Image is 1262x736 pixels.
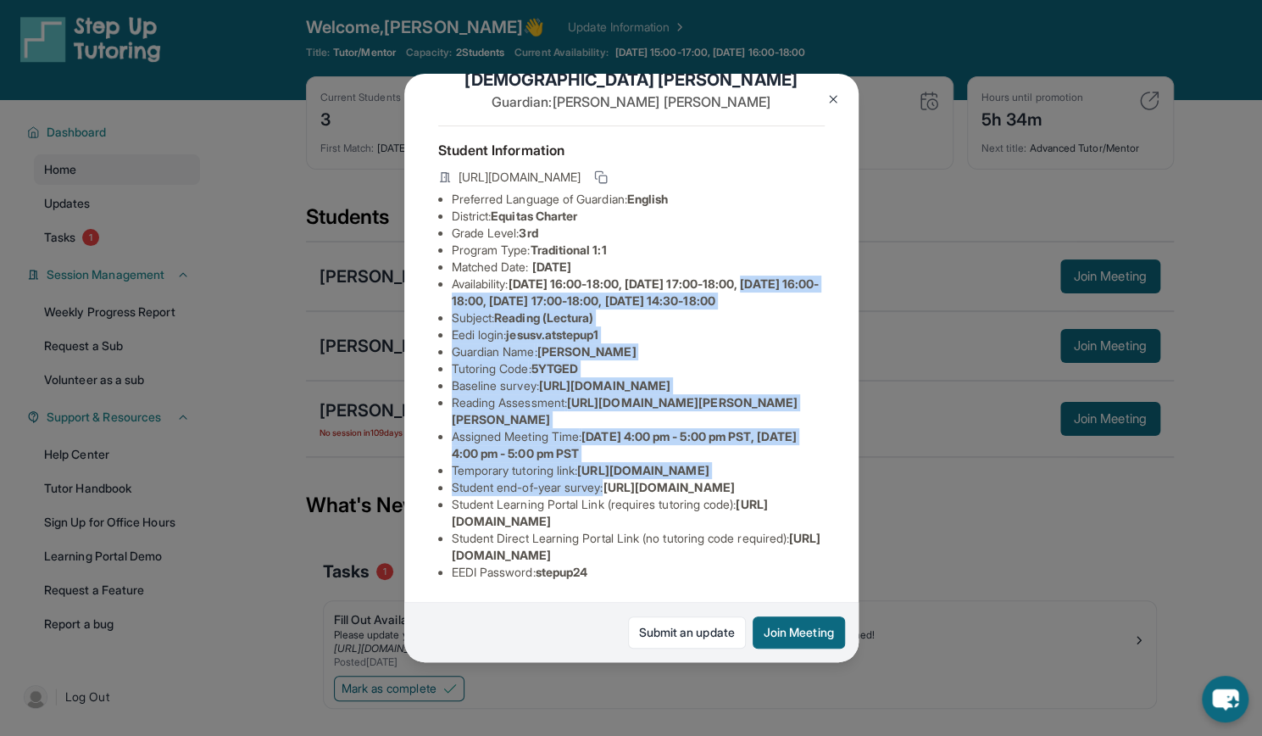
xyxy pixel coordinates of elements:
[753,616,845,649] button: Join Meeting
[530,243,606,257] span: Traditional 1:1
[452,395,798,427] span: [URL][DOMAIN_NAME][PERSON_NAME][PERSON_NAME]
[532,259,571,274] span: [DATE]
[826,92,840,106] img: Close Icon
[577,463,709,477] span: [URL][DOMAIN_NAME]
[438,68,825,92] h1: [DEMOGRAPHIC_DATA] [PERSON_NAME]
[494,310,593,325] span: Reading (Lectura)
[452,479,825,496] li: Student end-of-year survey :
[452,276,820,308] span: [DATE] 16:00-18:00, [DATE] 17:00-18:00, [DATE] 16:00-18:00, [DATE] 17:00-18:00, [DATE] 14:30-18:00
[438,140,825,160] h4: Student Information
[1202,676,1248,722] button: chat-button
[452,191,825,208] li: Preferred Language of Guardian:
[452,259,825,276] li: Matched Date:
[627,192,669,206] span: English
[591,167,611,187] button: Copy link
[506,327,598,342] span: jesusv.atstepup1
[539,378,670,393] span: [URL][DOMAIN_NAME]
[452,530,825,564] li: Student Direct Learning Portal Link (no tutoring code required) :
[452,309,825,326] li: Subject :
[438,92,825,112] p: Guardian: [PERSON_NAME] [PERSON_NAME]
[536,565,588,579] span: stepup24
[452,360,825,377] li: Tutoring Code :
[452,225,825,242] li: Grade Level:
[459,169,581,186] span: [URL][DOMAIN_NAME]
[628,616,746,649] a: Submit an update
[452,208,825,225] li: District:
[531,361,578,376] span: 5YTGED
[452,377,825,394] li: Baseline survey :
[452,462,825,479] li: Temporary tutoring link :
[452,394,825,428] li: Reading Assessment :
[452,276,825,309] li: Availability:
[452,343,825,360] li: Guardian Name :
[452,242,825,259] li: Program Type:
[519,226,537,240] span: 3rd
[491,209,577,223] span: Equitas Charter
[452,496,825,530] li: Student Learning Portal Link (requires tutoring code) :
[537,344,637,359] span: [PERSON_NAME]
[452,429,797,460] span: [DATE] 4:00 pm - 5:00 pm PST, [DATE] 4:00 pm - 5:00 pm PST
[452,564,825,581] li: EEDI Password :
[452,326,825,343] li: Eedi login :
[603,480,734,494] span: [URL][DOMAIN_NAME]
[452,428,825,462] li: Assigned Meeting Time :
